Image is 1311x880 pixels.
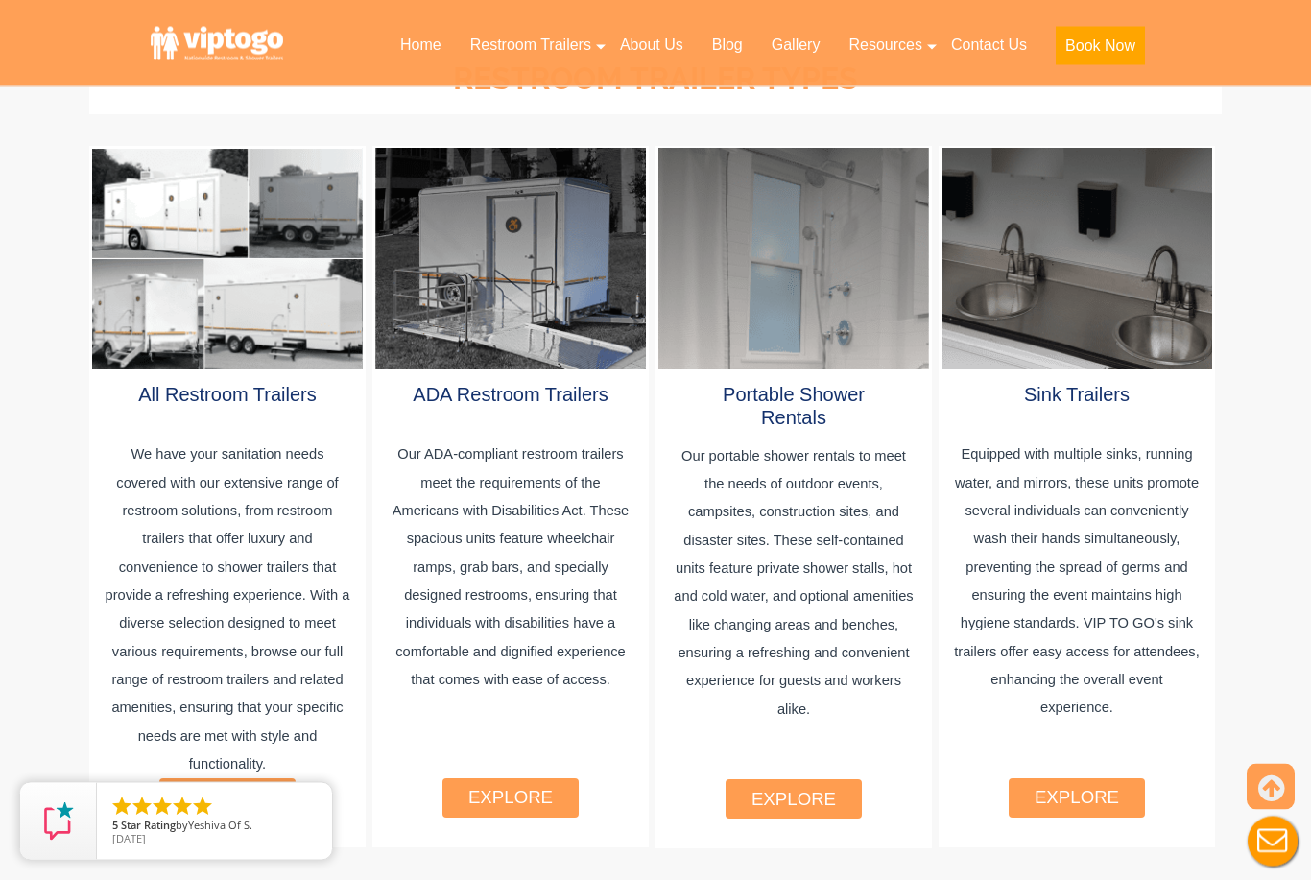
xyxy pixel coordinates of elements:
[954,441,1201,787] p: Equipped with multiple sinks, running water, and mirrors, these units promote several individuals...
[39,802,78,841] img: Review Rating
[1234,803,1311,880] button: Live Chat
[171,795,194,818] li: 
[751,790,836,810] a: explore
[1056,27,1145,65] button: Book Now
[188,818,252,832] span: Yeshiva Of S.
[468,788,553,808] a: explore
[1035,788,1119,808] a: explore
[112,831,146,845] span: [DATE]
[671,443,918,789] p: Our portable shower rentals to meet the needs of outdoor events, campsites, construction sites, a...
[937,24,1041,66] a: Contact Us
[105,441,351,787] p: We have your sanitation needs covered with our extensive range of restroom solutions, from restro...
[151,795,174,818] li: 
[110,795,133,818] li: 
[131,795,154,818] li: 
[698,24,757,66] a: Blog
[191,795,214,818] li: 
[723,385,865,429] a: Portable Shower Rentals
[456,24,606,66] a: Restroom Trailers
[1041,24,1159,77] a: Book Now
[834,24,936,66] a: Resources
[757,24,835,66] a: Gallery
[606,24,698,66] a: About Us
[1024,385,1130,406] a: Sink Trailers
[121,818,176,832] span: Star Rating
[138,385,317,406] a: All Restroom Trailers
[112,820,317,833] span: by
[112,818,118,832] span: 5
[386,24,456,66] a: Home
[388,441,634,787] p: Our ADA-compliant restroom trailers meet the requirements of the Americans with Disabilities Act....
[413,385,608,406] a: ADA Restroom Trailers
